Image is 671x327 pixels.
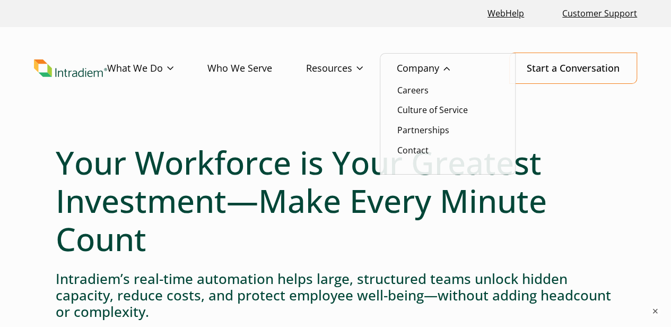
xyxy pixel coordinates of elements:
[56,271,615,321] h4: Intradiem’s real-time automation helps large, structured teams unlock hidden capacity, reduce cos...
[397,144,429,156] a: Contact
[397,124,449,136] a: Partnerships
[397,53,484,84] a: Company
[483,2,528,25] a: Link opens in a new window
[509,53,637,84] a: Start a Conversation
[397,84,429,96] a: Careers
[34,59,107,78] a: Link to homepage of Intradiem
[558,2,641,25] a: Customer Support
[107,53,207,84] a: What We Do
[397,104,468,116] a: Culture of Service
[34,59,107,78] img: Intradiem
[56,143,615,258] h1: Your Workforce is Your Greatest Investment—Make Every Minute Count
[306,53,397,84] a: Resources
[650,306,660,316] button: ×
[207,53,306,84] a: Who We Serve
